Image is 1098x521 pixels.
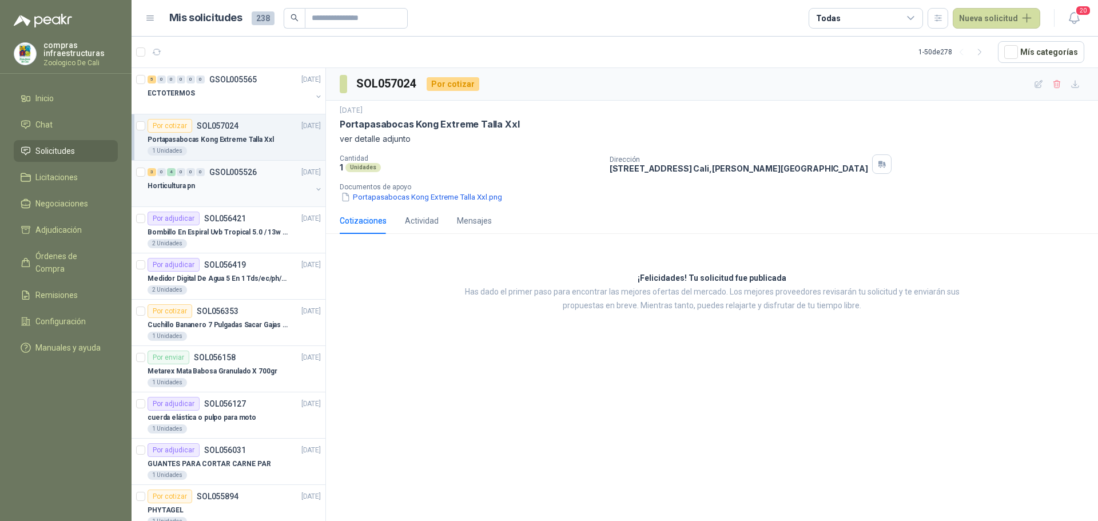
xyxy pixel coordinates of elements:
a: 5 0 0 0 0 0 GSOL005565[DATE] ECTOTERMOS [148,73,323,109]
div: Todas [816,12,840,25]
p: [DATE] [301,74,321,85]
div: Por cotizar [148,304,192,318]
div: 1 Unidades [148,424,187,433]
a: Solicitudes [14,140,118,162]
a: Por cotizarSOL056353[DATE] Cuchillo Bananero 7 Pulgadas Sacar Gajas O Deshoje O Desman1 Unidades [132,300,325,346]
p: Portapasabocas Kong Extreme Talla Xxl [340,118,519,130]
div: Por cotizar [148,119,192,133]
a: Adjudicación [14,219,118,241]
p: ECTOTERMOS [148,88,195,99]
span: search [291,14,299,22]
a: Por adjudicarSOL056031[DATE] GUANTES PARA CORTAR CARNE PAR1 Unidades [132,439,325,485]
p: Bombillo En Espiral Uvb Tropical 5.0 / 13w Reptiles (ectotermos) [148,227,290,238]
p: Zoologico De Cali [43,59,118,66]
p: [DATE] [301,306,321,317]
span: Chat [35,118,53,131]
div: Por enviar [148,351,189,364]
div: Actividad [405,214,439,227]
p: compras infraestructuras [43,41,118,57]
div: 2 Unidades [148,239,187,248]
p: SOL056158 [194,353,236,361]
div: 3 [148,168,156,176]
p: Metarex Mata Babosa Granulado X 700gr [148,366,277,377]
a: Inicio [14,88,118,109]
span: Inicio [35,92,54,105]
div: 0 [177,168,185,176]
p: Cuchillo Bananero 7 Pulgadas Sacar Gajas O Deshoje O Desman [148,320,290,331]
span: Órdenes de Compra [35,250,107,275]
div: Por adjudicar [148,212,200,225]
p: [DATE] [301,260,321,271]
p: [DATE] [301,399,321,409]
div: Por cotizar [427,77,479,91]
img: Logo peakr [14,14,72,27]
span: 238 [252,11,274,25]
div: Por adjudicar [148,397,200,411]
p: [DATE] [301,121,321,132]
h3: SOL057024 [356,75,417,93]
div: 1 Unidades [148,146,187,156]
span: Licitaciones [35,171,78,184]
div: 1 Unidades [148,378,187,387]
span: Solicitudes [35,145,75,157]
div: Por adjudicar [148,443,200,457]
p: cuerda elástica o pulpo para moto [148,412,256,423]
p: [DATE] [301,352,321,363]
p: PHYTAGEL [148,505,184,516]
p: GSOL005526 [209,168,257,176]
button: Nueva solicitud [953,8,1040,29]
a: Configuración [14,311,118,332]
div: Por adjudicar [148,258,200,272]
a: Por adjudicarSOL056127[DATE] cuerda elástica o pulpo para moto1 Unidades [132,392,325,439]
img: Company Logo [14,43,36,65]
a: Por adjudicarSOL056419[DATE] Medidor Digital De Agua 5 En 1 Tds/ec/ph/salinidad/temperatu2 Unidades [132,253,325,300]
p: [STREET_ADDRESS] Cali , [PERSON_NAME][GEOGRAPHIC_DATA] [610,164,868,173]
div: 0 [157,75,166,83]
p: GSOL005565 [209,75,257,83]
p: GUANTES PARA CORTAR CARNE PAR [148,459,271,470]
div: Mensajes [457,214,492,227]
p: [DATE] [301,167,321,178]
a: Por cotizarSOL057024[DATE] Portapasabocas Kong Extreme Talla Xxl1 Unidades [132,114,325,161]
button: 20 [1064,8,1084,29]
p: [DATE] [301,445,321,456]
div: Unidades [345,163,381,172]
a: Chat [14,114,118,136]
span: Negociaciones [35,197,88,210]
h1: Mis solicitudes [169,10,242,26]
a: Manuales y ayuda [14,337,118,359]
p: Medidor Digital De Agua 5 En 1 Tds/ec/ph/salinidad/temperatu [148,273,290,284]
div: 0 [186,168,195,176]
p: Horticultura pn [148,181,195,192]
p: ver detalle adjunto [340,133,1084,145]
a: Órdenes de Compra [14,245,118,280]
span: Adjudicación [35,224,82,236]
a: Negociaciones [14,193,118,214]
div: 1 Unidades [148,332,187,341]
span: 20 [1075,5,1091,16]
p: SOL056419 [204,261,246,269]
div: 0 [186,75,195,83]
p: [DATE] [301,491,321,502]
span: Configuración [35,315,86,328]
div: 4 [167,168,176,176]
p: Dirección [610,156,868,164]
div: 5 [148,75,156,83]
div: 0 [177,75,185,83]
a: 3 0 4 0 0 0 GSOL005526[DATE] Horticultura pn [148,165,323,202]
p: [DATE] [340,105,363,116]
p: 1 [340,162,343,172]
p: SOL055894 [197,492,238,500]
p: SOL056421 [204,214,246,222]
div: 0 [196,75,205,83]
div: 1 Unidades [148,471,187,480]
div: 0 [157,168,166,176]
a: Por enviarSOL056158[DATE] Metarex Mata Babosa Granulado X 700gr1 Unidades [132,346,325,392]
p: [DATE] [301,213,321,224]
p: Documentos de apoyo [340,183,1093,191]
p: SOL056031 [204,446,246,454]
div: Por cotizar [148,490,192,503]
button: Mís categorías [998,41,1084,63]
p: Cantidad [340,154,600,162]
a: Por adjudicarSOL056421[DATE] Bombillo En Espiral Uvb Tropical 5.0 / 13w Reptiles (ectotermos)2 Un... [132,207,325,253]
